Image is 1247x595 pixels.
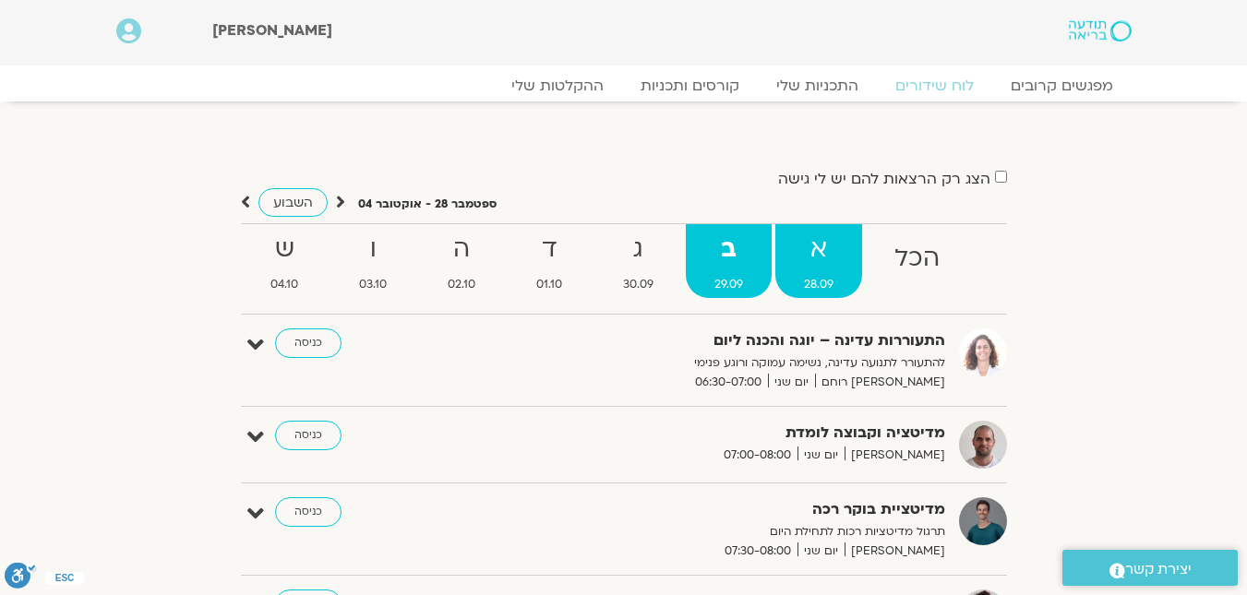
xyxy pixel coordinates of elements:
span: השבוע [273,194,313,211]
a: כניסה [275,421,342,450]
strong: ג [594,229,682,270]
a: השבוע [258,188,328,217]
strong: א [775,229,862,270]
strong: ש [243,229,328,270]
a: ב29.09 [686,224,772,298]
span: 28.09 [775,275,862,294]
span: [PERSON_NAME] [845,541,945,561]
strong: הכל [866,238,968,280]
strong: מדיטציית בוקר רכה [493,497,945,522]
span: 03.10 [330,275,415,294]
p: תרגול מדיטציות רכות לתחילת היום [493,522,945,541]
nav: Menu [116,77,1132,95]
span: [PERSON_NAME] רוחם [815,373,945,392]
strong: ד [508,229,591,270]
span: 30.09 [594,275,682,294]
p: להתעורר לתנועה עדינה, נשימה עמוקה ורוגע פנימי [493,353,945,373]
a: מפגשים קרובים [992,77,1132,95]
strong: מדיטציה וקבוצה לומדת [493,421,945,446]
span: 07:00-08:00 [717,446,797,465]
span: 02.10 [419,275,504,294]
a: ה02.10 [419,224,504,298]
a: ההקלטות שלי [493,77,622,95]
label: הצג רק הרצאות להם יש לי גישה [778,171,990,187]
strong: ו [330,229,415,270]
span: 07:30-08:00 [718,541,797,561]
span: יום שני [797,446,845,465]
span: 04.10 [243,275,328,294]
span: 29.09 [686,275,772,294]
a: א28.09 [775,224,862,298]
span: יום שני [797,541,845,561]
strong: ה [419,229,504,270]
span: יום שני [768,373,815,392]
a: קורסים ותכניות [622,77,758,95]
span: 01.10 [508,275,591,294]
a: כניסה [275,497,342,527]
strong: התעוררות עדינה – יוגה והכנה ליום [493,328,945,353]
a: ו03.10 [330,224,415,298]
a: יצירת קשר [1062,550,1238,586]
span: [PERSON_NAME] [845,446,945,465]
span: [PERSON_NAME] [212,20,332,41]
a: ג30.09 [594,224,682,298]
a: הכל [866,224,968,298]
span: יצירת קשר [1125,557,1192,582]
span: 06:30-07:00 [689,373,768,392]
a: התכניות שלי [758,77,877,95]
a: ש04.10 [243,224,328,298]
a: לוח שידורים [877,77,992,95]
p: ספטמבר 28 - אוקטובר 04 [358,195,497,214]
a: ד01.10 [508,224,591,298]
strong: ב [686,229,772,270]
a: כניסה [275,328,342,358]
